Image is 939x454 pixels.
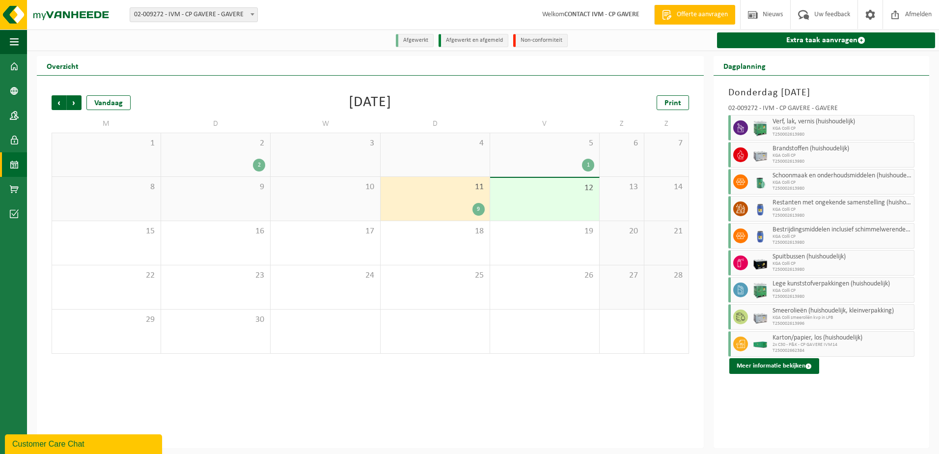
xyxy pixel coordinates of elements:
[773,199,911,207] span: Restanten met ongekende samenstelling (huishoudelijk)
[728,85,914,100] h3: Donderdag [DATE]
[773,315,911,321] span: KGA Colli smeeroliën kvp in LPB
[773,153,911,159] span: KGA Colli CP
[773,280,911,288] span: Lege kunststofverpakkingen (huishoudelijk)
[37,56,88,75] h2: Overzicht
[773,267,911,273] span: T250002613980
[57,182,156,193] span: 8
[161,115,271,133] td: D
[276,226,375,237] span: 17
[386,138,485,149] span: 4
[490,115,600,133] td: V
[728,105,914,115] div: 02-009272 - IVM - CP GAVERE - GAVERE
[52,115,161,133] td: M
[381,115,490,133] td: D
[386,226,485,237] span: 18
[773,207,911,213] span: KGA Colli CP
[654,5,735,25] a: Offerte aanvragen
[664,99,681,107] span: Print
[674,10,730,20] span: Offerte aanvragen
[644,115,689,133] td: Z
[5,432,164,454] iframe: chat widget
[276,270,375,281] span: 24
[386,182,485,193] span: 11
[753,201,768,216] img: PB-OT-0120-HPE-00-02
[67,95,82,110] span: Volgende
[582,159,594,171] div: 1
[600,115,644,133] td: Z
[57,314,156,325] span: 29
[130,7,258,22] span: 02-009272 - IVM - CP GAVERE - GAVERE
[773,321,911,327] span: T250002613996
[439,34,508,47] li: Afgewerkt en afgemeld
[649,182,684,193] span: 14
[773,145,911,153] span: Brandstoffen (huishoudelijk)
[714,56,775,75] h2: Dagplanning
[753,310,768,324] img: PB-LB-0680-HPE-GY-11
[166,314,265,325] span: 30
[717,32,935,48] a: Extra taak aanvragen
[773,180,911,186] span: KGA Colli CP
[649,138,684,149] span: 7
[773,186,911,192] span: T250002613980
[753,340,768,348] img: HK-XC-30-GN-00
[513,34,568,47] li: Non-conformiteit
[166,138,265,149] span: 2
[166,270,265,281] span: 23
[773,240,911,246] span: T250002613980
[605,226,639,237] span: 20
[276,138,375,149] span: 3
[729,358,819,374] button: Meer informatie bekijken
[753,147,768,162] img: PB-LB-0680-HPE-GY-11
[605,270,639,281] span: 27
[753,174,768,189] img: PB-OT-0200-MET-00-02
[57,270,156,281] span: 22
[773,307,911,315] span: Smeerolieën (huishoudelijk, kleinverpakking)
[753,120,768,136] img: PB-HB-1400-HPE-GN-11
[564,11,639,18] strong: CONTACT IVM - CP GAVERE
[773,348,911,354] span: T250002662384
[753,228,768,243] img: PB-OT-0120-HPE-00-02
[649,270,684,281] span: 28
[773,159,911,165] span: T250002613980
[753,282,768,298] img: PB-HB-1400-HPE-GN-11
[495,226,594,237] span: 19
[166,226,265,237] span: 16
[773,261,911,267] span: KGA Colli CP
[130,8,257,22] span: 02-009272 - IVM - CP GAVERE - GAVERE
[773,172,911,180] span: Schoonmaak en onderhoudsmiddelen (huishoudelijk)
[349,95,391,110] div: [DATE]
[649,226,684,237] span: 21
[753,255,768,270] img: PB-LB-0680-HPE-BK-11
[773,294,911,300] span: T250002613980
[276,182,375,193] span: 10
[386,270,485,281] span: 25
[773,334,911,342] span: Karton/papier, los (huishoudelijk)
[396,34,434,47] li: Afgewerkt
[773,234,911,240] span: KGA Colli CP
[495,270,594,281] span: 26
[271,115,380,133] td: W
[86,95,131,110] div: Vandaag
[773,132,911,138] span: T250002613980
[605,138,639,149] span: 6
[495,183,594,194] span: 12
[495,138,594,149] span: 5
[57,226,156,237] span: 15
[57,138,156,149] span: 1
[773,288,911,294] span: KGA Colli CP
[773,213,911,219] span: T250002613980
[166,182,265,193] span: 9
[253,159,265,171] div: 2
[773,226,911,234] span: Bestrijdingsmiddelen inclusief schimmelwerende beschermingsmiddelen (huishoudelijk)
[773,342,911,348] span: 2x C30 - P&K - CP GAVERE IVM14
[605,182,639,193] span: 13
[657,95,689,110] a: Print
[52,95,66,110] span: Vorige
[773,118,911,126] span: Verf, lak, vernis (huishoudelijk)
[472,203,485,216] div: 9
[773,253,911,261] span: Spuitbussen (huishoudelijk)
[773,126,911,132] span: KGA Colli CP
